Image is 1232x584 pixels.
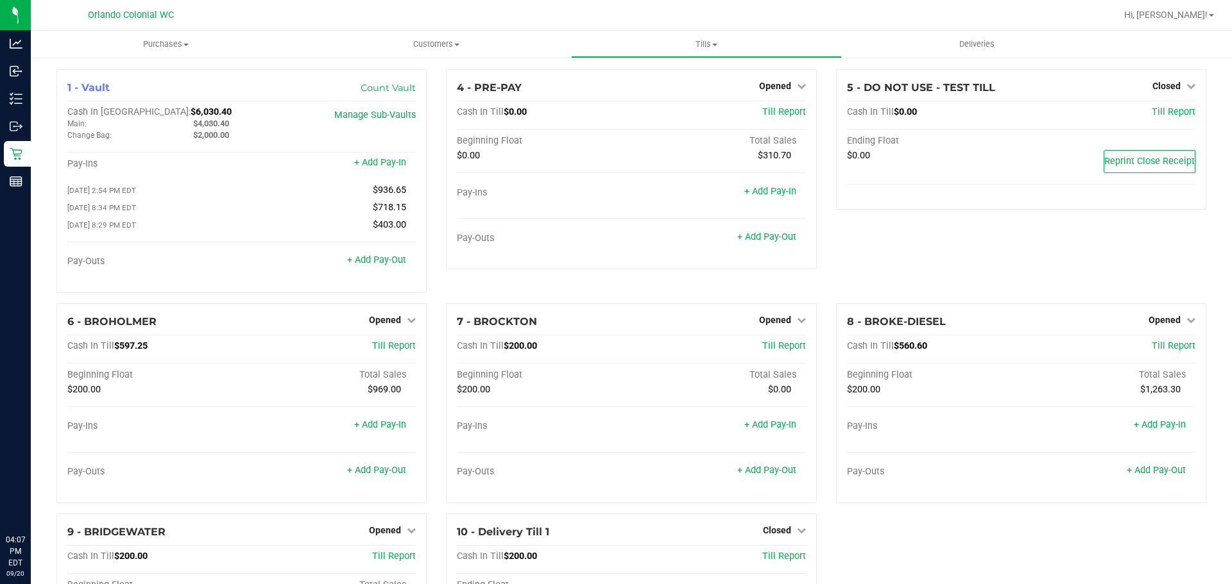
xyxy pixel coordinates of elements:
span: Opened [759,81,791,91]
span: $200.00 [457,384,490,395]
div: Pay-Ins [457,187,631,199]
span: Main: [67,119,87,128]
span: [DATE] 8:34 PM EDT [67,203,136,212]
inline-svg: Inbound [10,65,22,78]
a: Till Report [762,340,806,351]
span: 9 - BRIDGEWATER [67,526,166,538]
p: 09/20 [6,569,25,578]
a: + Add Pay-Out [1127,465,1186,476]
span: Cash In [GEOGRAPHIC_DATA]: [67,106,191,117]
a: + Add Pay-Out [737,231,796,242]
div: Ending Float [847,135,1022,147]
span: $969.00 [368,384,401,395]
span: $200.00 [504,340,537,351]
span: Closed [763,525,791,535]
a: + Add Pay-In [744,419,796,430]
span: $6,030.40 [191,106,232,117]
span: $0.00 [894,106,917,117]
span: Opened [759,315,791,325]
span: Change Bag: [67,131,112,140]
div: Pay-Ins [67,158,242,170]
a: Purchases [31,31,301,58]
a: Manage Sub-Vaults [334,110,416,121]
span: Till Report [762,551,806,562]
a: Deliveries [842,31,1112,58]
a: Till Report [1152,106,1195,117]
span: Customers [302,38,570,50]
span: Till Report [372,551,416,562]
span: $597.25 [114,340,148,351]
inline-svg: Outbound [10,120,22,133]
span: 1 - Vault [67,81,110,94]
a: + Add Pay-Out [347,465,406,476]
span: 6 - BROHOLMER [67,315,157,328]
span: Cash In Till [67,340,114,351]
div: Total Sales [631,135,806,147]
div: Pay-Outs [847,466,1022,478]
span: Cash In Till [847,106,894,117]
div: Total Sales [242,369,416,381]
div: Pay-Outs [67,256,242,267]
div: Beginning Float [67,369,242,381]
span: $4,030.40 [193,119,229,128]
span: 4 - PRE-PAY [457,81,522,94]
span: $200.00 [504,551,537,562]
span: Cash In Till [457,106,504,117]
span: $0.00 [847,150,870,161]
span: Till Report [372,340,416,351]
span: 5 - DO NOT USE - TEST TILL [847,81,995,94]
span: Cash In Till [847,340,894,351]
div: Pay-Ins [457,421,631,432]
p: 04:07 PM EDT [6,534,25,569]
span: $200.00 [847,384,880,395]
div: Pay-Ins [67,421,242,432]
span: Tills [572,38,841,50]
div: Pay-Outs [67,466,242,478]
div: Beginning Float [457,369,631,381]
a: + Add Pay-In [354,419,406,430]
a: Customers [301,31,571,58]
a: + Add Pay-In [1134,419,1186,430]
span: $200.00 [114,551,148,562]
a: + Add Pay-Out [347,254,406,265]
div: Beginning Float [847,369,1022,381]
span: Orlando Colonial WC [88,10,174,21]
div: Pay-Ins [847,421,1022,432]
span: Till Report [762,106,806,117]
div: Beginning Float [457,135,631,147]
span: 8 - BROKE-DIESEL [847,315,946,328]
span: $2,000.00 [193,130,229,140]
iframe: Resource center [13,481,51,520]
a: Tills [571,31,841,58]
inline-svg: Analytics [10,37,22,50]
a: Till Report [1152,340,1195,351]
span: $1,263.30 [1140,384,1181,395]
span: Reprint Close Receipt [1104,156,1195,167]
span: Cash In Till [457,340,504,351]
span: $403.00 [373,219,406,230]
span: $0.00 [768,384,791,395]
span: 7 - BROCKTON [457,315,537,328]
span: Hi, [PERSON_NAME]! [1124,10,1208,20]
div: Total Sales [1021,369,1195,381]
span: Cash In Till [457,551,504,562]
span: $718.15 [373,202,406,213]
span: Opened [369,525,401,535]
a: Count Vault [361,82,416,94]
inline-svg: Reports [10,175,22,188]
div: Pay-Outs [457,466,631,478]
span: [DATE] 8:29 PM EDT [67,221,136,229]
div: Pay-Outs [457,233,631,244]
span: $936.65 [373,185,406,196]
inline-svg: Inventory [10,92,22,105]
a: + Add Pay-In [354,157,406,168]
span: $310.70 [758,150,791,161]
div: Total Sales [631,369,806,381]
a: + Add Pay-In [744,186,796,197]
span: 10 - Delivery Till 1 [457,526,549,538]
button: Reprint Close Receipt [1104,150,1195,173]
span: $200.00 [67,384,101,395]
